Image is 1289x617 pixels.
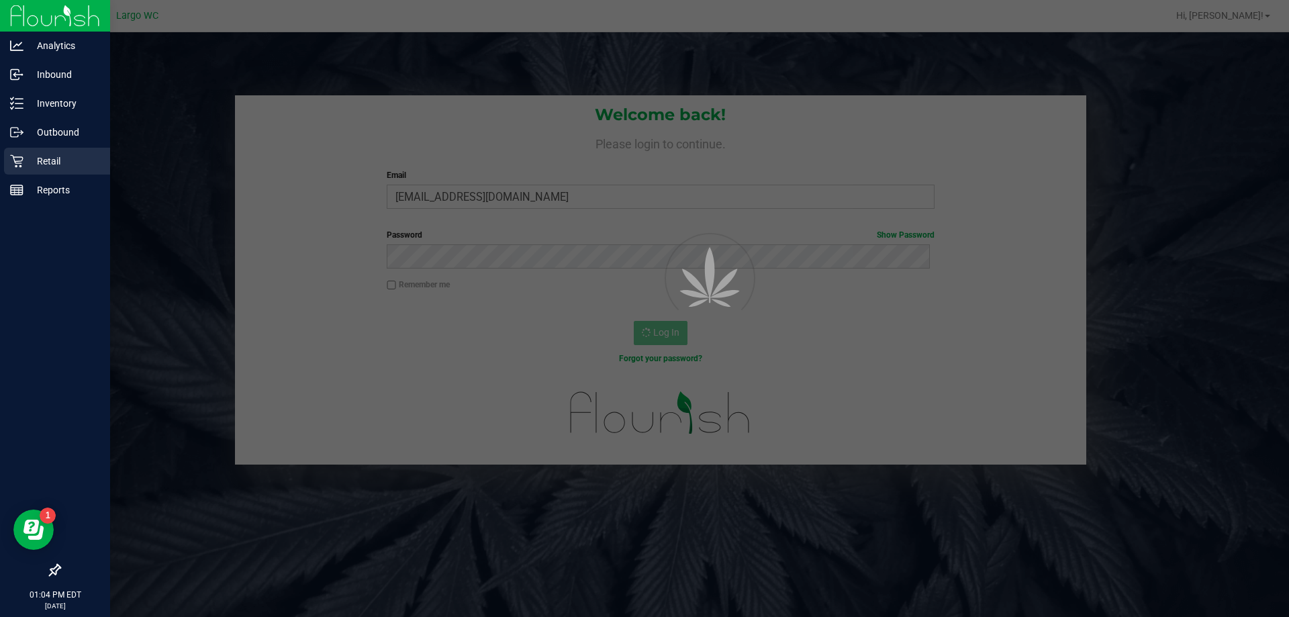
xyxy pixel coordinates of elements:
iframe: Resource center unread badge [40,508,56,524]
p: [DATE] [6,601,104,611]
p: Inventory [23,95,104,111]
p: Analytics [23,38,104,54]
inline-svg: Outbound [10,126,23,139]
inline-svg: Inbound [10,68,23,81]
p: Inbound [23,66,104,83]
iframe: Resource center [13,510,54,550]
inline-svg: Reports [10,183,23,197]
p: Retail [23,153,104,169]
p: Reports [23,182,104,198]
p: Outbound [23,124,104,140]
p: 01:04 PM EDT [6,589,104,601]
inline-svg: Inventory [10,97,23,110]
inline-svg: Analytics [10,39,23,52]
inline-svg: Retail [10,154,23,168]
